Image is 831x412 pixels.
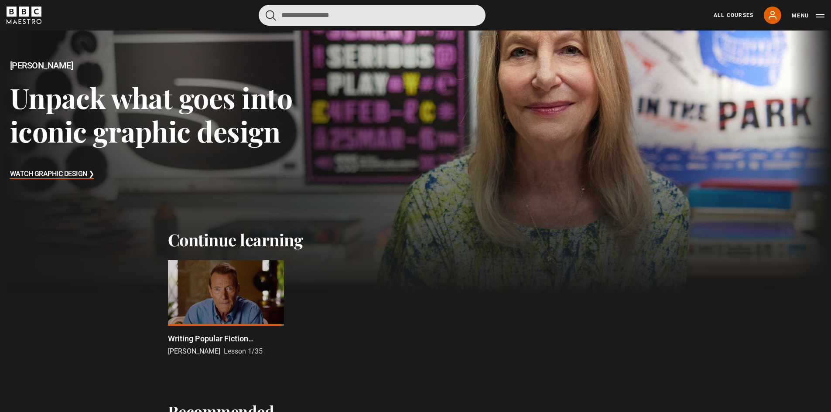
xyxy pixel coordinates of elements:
a: All Courses [714,11,753,19]
button: Submit the search query [266,10,276,21]
p: Writing Popular Fiction Introduction [168,333,284,344]
h3: Unpack what goes into iconic graphic design [10,81,333,148]
button: Toggle navigation [792,11,824,20]
h2: [PERSON_NAME] [10,61,333,71]
svg: BBC Maestro [7,7,41,24]
h3: Watch Graphic Design ❯ [10,168,94,181]
span: [PERSON_NAME] [168,347,220,355]
h2: Continue learning [168,230,663,250]
input: Search [259,5,486,26]
a: Writing Popular Fiction Introduction [PERSON_NAME] Lesson 1/35 [168,260,284,357]
span: Lesson 1/35 [224,347,263,355]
